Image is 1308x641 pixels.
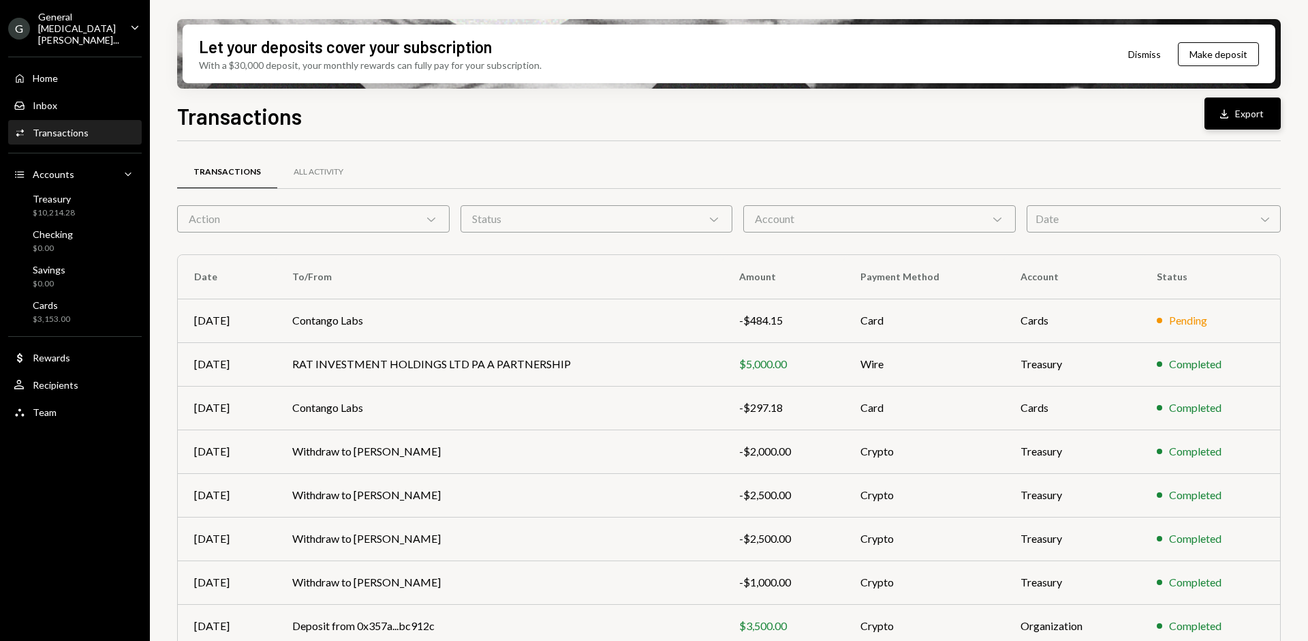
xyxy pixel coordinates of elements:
[739,356,828,372] div: $5,000.00
[739,574,828,591] div: -$1,000.00
[739,400,828,416] div: -$297.18
[33,406,57,418] div: Team
[1004,255,1140,299] th: Account
[177,102,302,130] h1: Transactions
[276,517,723,561] td: Withdraw to [PERSON_NAME]
[33,264,65,275] div: Savings
[844,430,1004,473] td: Crypto
[178,255,276,299] th: Date
[743,205,1016,233] div: Account
[1169,574,1221,591] div: Completed
[1169,443,1221,460] div: Completed
[8,189,142,222] a: Treasury$10,214.28
[8,224,142,257] a: Checking$0.00
[844,299,1004,342] td: Card
[1027,205,1281,233] div: Date
[8,93,142,117] a: Inbox
[1169,487,1221,503] div: Completed
[38,11,119,46] div: General [MEDICAL_DATA][PERSON_NAME]...
[276,255,723,299] th: To/From
[739,618,828,634] div: $3,500.00
[8,18,30,40] div: G
[33,314,70,325] div: $3,153.00
[739,312,828,329] div: -$484.15
[276,473,723,517] td: Withdraw to [PERSON_NAME]
[33,278,65,290] div: $0.00
[194,312,260,329] div: [DATE]
[1004,299,1140,342] td: Cards
[1004,430,1140,473] td: Treasury
[1169,618,1221,634] div: Completed
[1004,517,1140,561] td: Treasury
[1169,531,1221,547] div: Completed
[33,100,57,111] div: Inbox
[276,299,723,342] td: Contango Labs
[8,295,142,328] a: Cards$3,153.00
[33,352,70,363] div: Rewards
[294,166,343,178] div: All Activity
[844,517,1004,561] td: Crypto
[33,193,75,205] div: Treasury
[8,345,142,370] a: Rewards
[177,155,277,190] a: Transactions
[194,443,260,460] div: [DATE]
[1178,42,1259,66] button: Make deposit
[33,168,74,180] div: Accounts
[8,162,142,186] a: Accounts
[8,400,142,424] a: Team
[739,487,828,503] div: -$2,500.00
[194,574,260,591] div: [DATE]
[199,35,492,58] div: Let your deposits cover your subscription
[194,400,260,416] div: [DATE]
[8,260,142,293] a: Savings$0.00
[844,561,1004,604] td: Crypto
[177,205,450,233] div: Action
[1140,255,1280,299] th: Status
[739,531,828,547] div: -$2,500.00
[33,72,58,84] div: Home
[276,386,723,430] td: Contango Labs
[1004,386,1140,430] td: Cards
[1004,473,1140,517] td: Treasury
[1169,356,1221,372] div: Completed
[1169,400,1221,416] div: Completed
[844,342,1004,386] td: Wire
[33,243,73,254] div: $0.00
[1169,312,1207,329] div: Pending
[33,207,75,219] div: $10,214.28
[199,58,542,72] div: With a $30,000 deposit, your monthly rewards can fully pay for your subscription.
[194,531,260,547] div: [DATE]
[844,386,1004,430] td: Card
[193,166,261,178] div: Transactions
[8,65,142,90] a: Home
[33,299,70,311] div: Cards
[276,430,723,473] td: Withdraw to [PERSON_NAME]
[277,155,360,190] a: All Activity
[276,342,723,386] td: RAT INVESTMENT HOLDINGS LTD PA A PARTNERSHIP
[194,487,260,503] div: [DATE]
[739,443,828,460] div: -$2,000.00
[844,255,1004,299] th: Payment Method
[1004,342,1140,386] td: Treasury
[1004,561,1140,604] td: Treasury
[33,127,89,138] div: Transactions
[1204,98,1281,130] button: Export
[194,618,260,634] div: [DATE]
[276,561,723,604] td: Withdraw to [PERSON_NAME]
[194,356,260,372] div: [DATE]
[723,255,844,299] th: Amount
[461,205,733,233] div: Status
[8,372,142,397] a: Recipients
[8,120,142,145] a: Transactions
[1111,38,1178,70] button: Dismiss
[33,379,78,391] div: Recipients
[844,473,1004,517] td: Crypto
[33,228,73,240] div: Checking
